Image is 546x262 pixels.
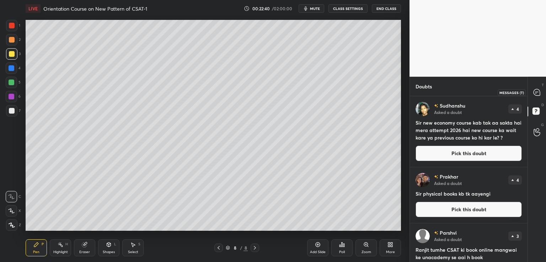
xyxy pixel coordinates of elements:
div: 1 [6,20,20,31]
p: 4 [516,178,519,182]
img: no-rating-badge.077c3623.svg [434,175,438,179]
button: Pick this doubt [416,202,522,217]
div: Poll [339,250,345,254]
div: Highlight [53,250,68,254]
p: Prakhar [440,174,458,180]
div: Shapes [103,250,115,254]
p: Asked a doubt [434,180,462,186]
div: 7 [6,105,21,116]
div: X [6,205,21,217]
div: / [240,246,242,250]
button: mute [299,4,324,13]
div: H [65,242,68,246]
div: 5 [6,77,21,88]
p: D [541,102,544,108]
button: Pick this doubt [416,146,522,161]
div: 8 [243,245,248,251]
div: 6 [6,91,21,102]
div: 3 [6,48,21,60]
p: Sudhanshu [440,103,465,109]
span: mute [310,6,320,11]
button: End Class [372,4,401,13]
div: C [6,191,21,202]
p: Asked a doubt [434,236,462,242]
div: 8 [231,246,239,250]
img: 3 [416,173,430,187]
p: Parshvi [440,230,457,236]
img: no-rating-badge.077c3623.svg [434,104,438,108]
div: Select [128,250,138,254]
div: L [114,242,116,246]
div: S [138,242,140,246]
img: 0eeb84af135247f78d3268aca47631fa.jpg [416,102,430,116]
div: Add Slide [310,250,326,254]
div: LIVE [26,4,41,13]
img: no-rating-badge.077c3623.svg [434,231,438,235]
button: CLASS SETTINGS [328,4,368,13]
p: G [541,122,544,127]
div: More [386,250,395,254]
div: Pen [33,250,39,254]
div: 4 [6,62,21,74]
p: T [542,82,544,88]
p: Asked a doubt [434,109,462,115]
div: Eraser [79,250,90,254]
p: Doubts [410,77,438,96]
h4: Sir new economy course kab tak aa sakta hai mera attempt 2026 hai new course ka wait kare ya prev... [416,119,522,141]
div: P [42,242,44,246]
div: Zoom [362,250,371,254]
p: 4 [516,107,519,111]
div: Messages (T) [498,89,526,96]
h4: Sir physical books kb tk aayengi [416,190,522,197]
h4: Ranjit tumhe CSAT ki book online mangwai ke unacademy se aai h book [416,246,522,261]
img: default.png [416,229,430,243]
p: 3 [516,234,519,238]
div: 2 [6,34,21,45]
h4: Orientation Course on New Pattern of CSAT-1 [43,5,147,12]
div: Z [6,219,21,231]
